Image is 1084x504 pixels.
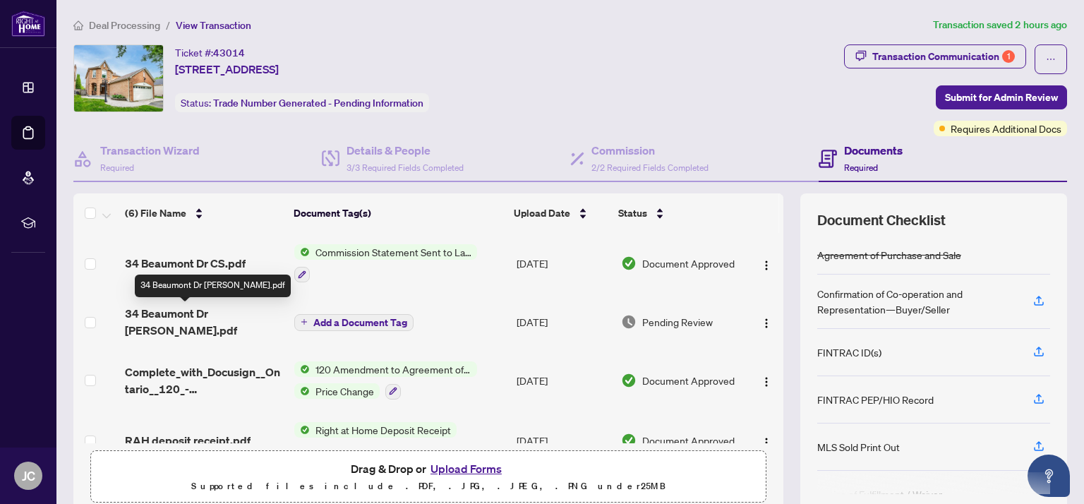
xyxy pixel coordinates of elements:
td: [DATE] [511,411,615,472]
th: (6) File Name [119,193,288,233]
button: Transaction Communication1 [844,44,1026,68]
span: 120 Amendment to Agreement of Purchase and Sale [310,361,477,377]
span: 43014 [213,47,245,59]
div: Confirmation of Co-operation and Representation—Buyer/Seller [817,286,1016,317]
span: Requires Additional Docs [951,121,1061,136]
img: Status Icon [294,422,310,438]
span: JC [22,466,35,486]
span: Right at Home Deposit Receipt [310,422,457,438]
div: 1 [1002,50,1015,63]
th: Status [613,193,742,233]
span: Add a Document Tag [313,318,407,328]
span: RAH deposit receipt.pdf [125,432,251,449]
span: plus [301,318,308,325]
img: Document Status [621,256,637,271]
img: Logo [761,260,772,271]
img: Document Status [621,314,637,330]
span: Complete_with_Docusign__Ontario__120_-_Amendment_to_Agreement_of_Purchase_and_Sale__7_.pdf [125,364,283,397]
span: Deal Processing [89,19,160,32]
h4: Details & People [347,142,464,159]
button: Logo [755,252,778,275]
div: FINTRAC PEP/HIO Record [817,392,934,407]
li: / [166,17,170,33]
h4: Commission [591,142,709,159]
span: (6) File Name [125,205,186,221]
div: Status: [175,93,429,112]
button: Upload Forms [426,460,506,478]
span: Document Approved [642,433,735,448]
img: Status Icon [294,244,310,260]
h4: Documents [844,142,903,159]
button: Submit for Admin Review [936,85,1067,109]
button: Logo [755,311,778,333]
span: 34 Beaumont Dr CS.pdf [125,255,246,272]
button: Status IconRight at Home Deposit Receipt [294,422,457,460]
button: Add a Document Tag [294,314,414,331]
img: Document Status [621,433,637,448]
span: 2/2 Required Fields Completed [591,162,709,173]
span: View Transaction [176,19,251,32]
button: Logo [755,429,778,452]
span: home [73,20,83,30]
span: Pending Review [642,314,713,330]
span: Price Change [310,383,380,399]
span: Status [618,205,647,221]
img: Logo [761,437,772,448]
div: Transaction Communication [872,45,1015,68]
h4: Transaction Wizard [100,142,200,159]
div: Ticket #: [175,44,245,61]
span: Document Checklist [817,210,946,230]
img: logo [11,11,45,37]
span: Required [100,162,134,173]
div: Agreement of Purchase and Sale [817,247,961,263]
span: 3/3 Required Fields Completed [347,162,464,173]
button: Add a Document Tag [294,313,414,331]
th: Document Tag(s) [288,193,509,233]
img: Status Icon [294,361,310,377]
td: [DATE] [511,294,615,350]
button: Status Icon120 Amendment to Agreement of Purchase and SaleStatus IconPrice Change [294,361,477,400]
button: Logo [755,369,778,392]
div: MLS Sold Print Out [817,439,900,455]
img: Document Status [621,373,637,388]
span: 34 Beaumont Dr [PERSON_NAME].pdf [125,305,283,339]
p: Supported files include .PDF, .JPG, .JPEG, .PNG under 25 MB [100,478,757,495]
span: Drag & Drop or [351,460,506,478]
article: Transaction saved 2 hours ago [933,17,1067,33]
span: Upload Date [514,205,570,221]
div: FINTRAC ID(s) [817,344,881,360]
span: Document Approved [642,256,735,271]
span: ellipsis [1046,54,1056,64]
th: Upload Date [508,193,613,233]
img: Status Icon [294,383,310,399]
div: 34 Beaumont Dr [PERSON_NAME].pdf [135,275,291,297]
span: Required [844,162,878,173]
span: Submit for Admin Review [945,86,1058,109]
span: Drag & Drop orUpload FormsSupported files include .PDF, .JPG, .JPEG, .PNG under25MB [91,451,766,503]
span: Commission Statement Sent to Lawyer [310,244,477,260]
span: Document Approved [642,373,735,388]
button: Open asap [1028,455,1070,497]
img: Logo [761,318,772,329]
button: Status IconCommission Statement Sent to Lawyer [294,244,477,282]
span: [STREET_ADDRESS] [175,61,279,78]
td: [DATE] [511,233,615,294]
td: [DATE] [511,350,615,411]
span: Trade Number Generated - Pending Information [213,97,423,109]
img: Logo [761,376,772,388]
img: IMG-E12238714_1.jpg [74,45,163,112]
